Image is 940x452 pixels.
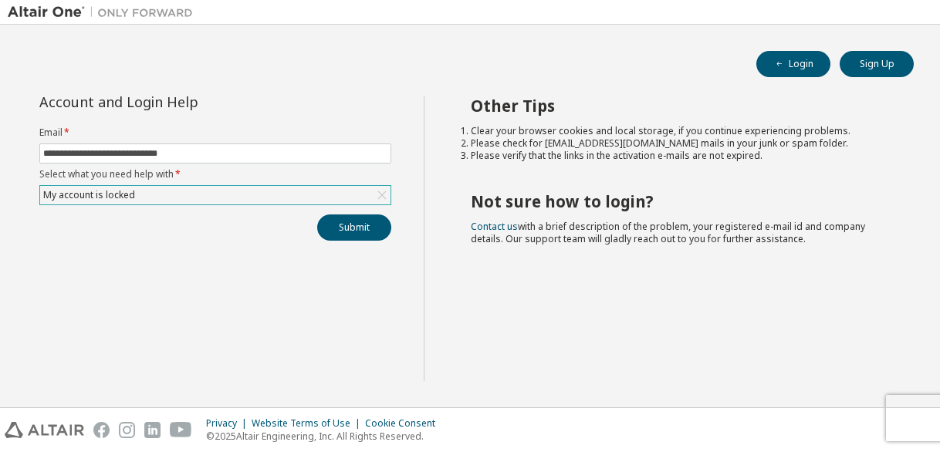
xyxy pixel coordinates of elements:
[471,96,887,116] h2: Other Tips
[39,126,391,139] label: Email
[206,430,445,443] p: © 2025 Altair Engineering, Inc. All Rights Reserved.
[41,187,137,204] div: My account is locked
[471,125,887,137] li: Clear your browser cookies and local storage, if you continue experiencing problems.
[119,422,135,438] img: instagram.svg
[93,422,110,438] img: facebook.svg
[471,220,865,245] span: with a brief description of the problem, your registered e-mail id and company details. Our suppo...
[471,191,887,211] h2: Not sure how to login?
[756,51,830,77] button: Login
[39,168,391,180] label: Select what you need help with
[144,422,161,438] img: linkedin.svg
[39,96,321,108] div: Account and Login Help
[471,137,887,150] li: Please check for [EMAIL_ADDRESS][DOMAIN_NAME] mails in your junk or spam folder.
[471,150,887,162] li: Please verify that the links in the activation e-mails are not expired.
[5,422,84,438] img: altair_logo.svg
[40,186,391,204] div: My account is locked
[317,214,391,241] button: Submit
[471,220,518,233] a: Contact us
[252,417,365,430] div: Website Terms of Use
[840,51,914,77] button: Sign Up
[8,5,201,20] img: Altair One
[365,417,445,430] div: Cookie Consent
[170,422,192,438] img: youtube.svg
[206,417,252,430] div: Privacy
